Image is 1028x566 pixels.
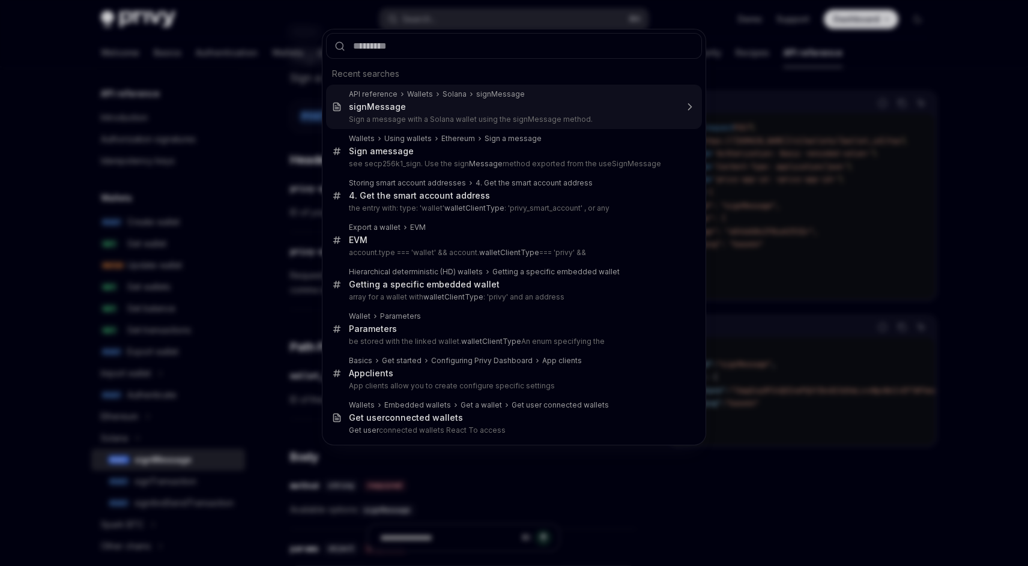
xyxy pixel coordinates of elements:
div: Storing smart account addresses [349,178,466,188]
div: Get started [382,356,422,366]
div: Sign a message [485,134,542,143]
p: be stored with the linked wallet. An enum specifying the [349,337,677,346]
div: Getting a specific embedded wallet [492,267,620,277]
b: Message [469,159,503,168]
b: walletClientType [444,203,504,212]
div: Wallet [349,312,370,321]
p: account.type === 'wallet' && account. === 'privy' && [349,248,677,257]
b: client [365,368,389,378]
div: 4. Get the smart account address [349,190,490,201]
div: Wallets [349,400,375,410]
div: Export a wallet [349,223,401,232]
b: signMe [349,101,380,112]
div: Embedded wallets [384,400,451,410]
div: Sign a [349,146,414,157]
div: connected wallets [349,412,463,423]
b: walletClientType [461,337,521,346]
p: App clients allow you to create configure specific settings [349,381,677,391]
div: Solana [443,89,467,99]
div: App clients [542,356,582,366]
div: 4. Get the smart account address [476,178,593,188]
div: API reference [349,89,398,99]
div: Basics [349,356,372,366]
b: walletClientType [423,292,483,301]
div: Hierarchical deterministic (HD) wallets [349,267,483,277]
div: Configuring Privy Dashboard [431,356,533,366]
div: Parameters [380,312,421,321]
b: Get user [349,426,379,435]
p: Sign a message with a Solana wallet using the signMessage method. [349,115,677,124]
b: signMe [476,89,503,98]
b: walletClientType [479,248,539,257]
div: Parameters [349,324,397,334]
b: Get user [349,412,385,423]
div: ssage [349,101,406,112]
p: array for a wallet with : 'privy' and an address [349,292,677,302]
div: Wallets [349,134,375,143]
p: see secp256k1_sign. Use the sign method exported from the useSignMessage [349,159,677,169]
div: EVM [349,235,367,245]
div: ssage [476,89,525,99]
div: EVM [410,223,426,232]
div: Getting a specific embedded wallet [349,279,500,290]
div: Ethereum [441,134,475,143]
div: Get user connected wallets [512,400,609,410]
div: Get a wallet [461,400,502,410]
div: Wallets [407,89,433,99]
div: App s [349,368,393,379]
span: Recent searches [332,68,399,80]
p: the entry with: type: 'wallet' : 'privy_smart_account' , or any [349,203,677,213]
div: Using wallets [384,134,432,143]
b: message [375,146,414,156]
p: connected wallets React To access [349,426,677,435]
